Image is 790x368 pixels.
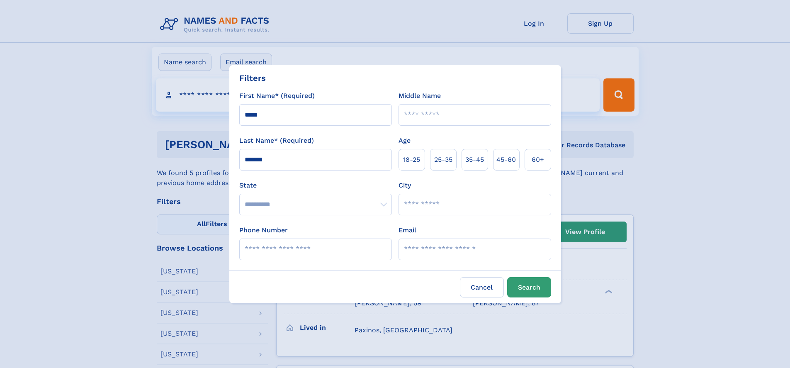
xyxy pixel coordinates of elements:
[399,225,416,235] label: Email
[239,180,392,190] label: State
[403,155,420,165] span: 18‑25
[507,277,551,297] button: Search
[239,91,315,101] label: First Name* (Required)
[532,155,544,165] span: 60+
[239,136,314,146] label: Last Name* (Required)
[399,91,441,101] label: Middle Name
[399,180,411,190] label: City
[239,72,266,84] div: Filters
[460,277,504,297] label: Cancel
[239,225,288,235] label: Phone Number
[434,155,452,165] span: 25‑35
[465,155,484,165] span: 35‑45
[399,136,411,146] label: Age
[496,155,516,165] span: 45‑60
